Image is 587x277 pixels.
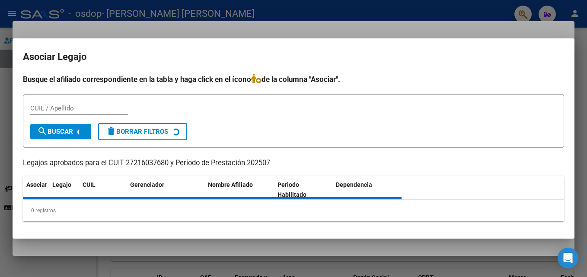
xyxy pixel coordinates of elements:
[23,74,564,85] h4: Busque el afiliado correspondiente en la tabla y haga click en el ícono de la columna "Asociar".
[37,128,73,135] span: Buscar
[106,128,168,135] span: Borrar Filtros
[130,181,164,188] span: Gerenciador
[204,176,274,204] datatable-header-cell: Nombre Afiliado
[26,181,47,188] span: Asociar
[558,248,578,268] div: Open Intercom Messenger
[23,176,49,204] datatable-header-cell: Asociar
[79,176,127,204] datatable-header-cell: CUIL
[30,124,91,139] button: Buscar
[278,181,306,198] span: Periodo Habilitado
[332,176,402,204] datatable-header-cell: Dependencia
[23,49,564,65] h2: Asociar Legajo
[127,176,204,204] datatable-header-cell: Gerenciador
[49,176,79,204] datatable-header-cell: Legajo
[274,176,332,204] datatable-header-cell: Periodo Habilitado
[23,158,564,169] p: Legajos aprobados para el CUIT 27216037680 y Período de Prestación 202507
[37,126,48,136] mat-icon: search
[83,181,96,188] span: CUIL
[52,181,71,188] span: Legajo
[336,181,372,188] span: Dependencia
[106,126,116,136] mat-icon: delete
[98,123,187,140] button: Borrar Filtros
[23,200,564,221] div: 0 registros
[208,181,253,188] span: Nombre Afiliado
